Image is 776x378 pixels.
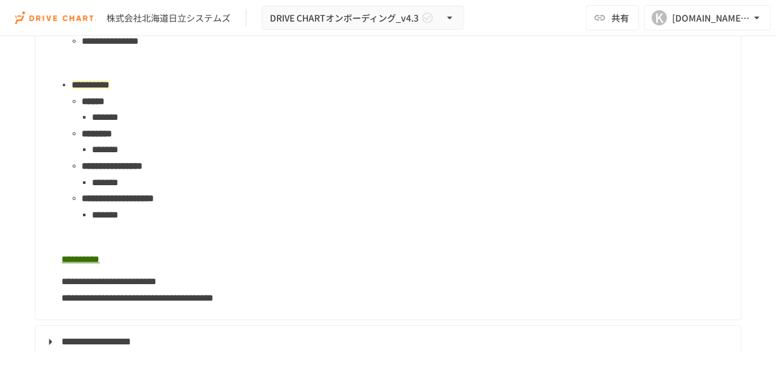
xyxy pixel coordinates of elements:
div: K [652,10,667,25]
img: i9VDDS9JuLRLX3JIUyK59LcYp6Y9cayLPHs4hOxMB9W [15,8,96,28]
button: 共有 [586,5,639,30]
button: DRIVE CHARTオンボーディング_v4.3 [262,6,464,30]
div: [DOMAIN_NAME][EMAIL_ADDRESS][DOMAIN_NAME] [672,10,751,26]
div: 株式会社北海道日立システムズ [106,11,231,25]
span: DRIVE CHARTオンボーディング_v4.3 [270,10,419,26]
span: 共有 [611,11,629,25]
button: K[DOMAIN_NAME][EMAIL_ADDRESS][DOMAIN_NAME] [644,5,771,30]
